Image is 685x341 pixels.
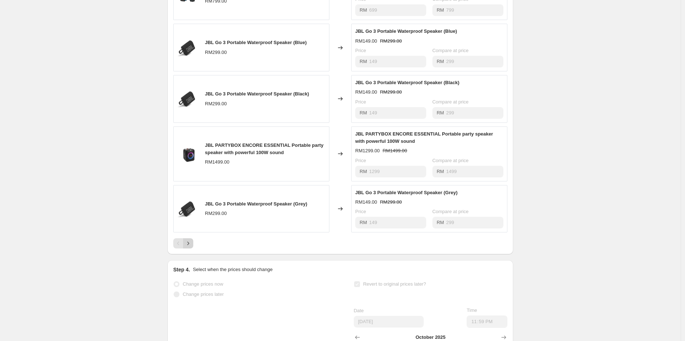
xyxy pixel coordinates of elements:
[177,143,199,165] img: sg-11134201-22100-ca3vr8tsx3iv93_80x.jpg
[355,148,380,153] span: RM1299.00
[437,169,444,174] span: RM
[183,291,224,297] span: Change prices later
[193,266,273,273] p: Select when the prices should change
[177,198,199,220] img: 1_8c15b83b-9d78-4f91-ac17-7e5a23029bf6_80x.jpg
[354,316,424,328] input: 10/13/2025
[355,38,377,44] span: RM149.00
[432,48,469,53] span: Compare at price
[355,28,457,34] span: JBL Go 3 Portable Waterproof Speaker (Blue)
[432,209,469,214] span: Compare at price
[205,40,307,45] span: JBL Go 3 Portable Waterproof Speaker (Blue)
[432,158,469,163] span: Compare at price
[183,238,193,248] button: Next
[355,190,458,195] span: JBL Go 3 Portable Waterproof Speaker (Grey)
[355,131,493,144] span: JBL PARTYBOX ENCORE ESSENTIAL Portable party speaker with powerful 100W sound
[380,89,402,95] span: RM299.00
[360,7,367,13] span: RM
[467,307,477,313] span: Time
[173,266,190,273] h2: Step 4.
[363,281,426,287] span: Revert to original prices later?
[360,220,367,225] span: RM
[360,59,367,64] span: RM
[467,315,507,328] input: 12:00
[380,38,402,44] span: RM299.00
[380,199,402,205] span: RM299.00
[205,159,229,165] span: RM1499.00
[355,89,377,95] span: RM149.00
[437,59,444,64] span: RM
[354,308,364,313] span: Date
[355,158,366,163] span: Price
[205,101,227,106] span: RM299.00
[183,281,223,287] span: Change prices now
[177,37,199,59] img: 1_8c15b83b-9d78-4f91-ac17-7e5a23029bf6_80x.jpg
[360,169,367,174] span: RM
[355,209,366,214] span: Price
[173,238,193,248] nav: Pagination
[355,199,377,205] span: RM149.00
[355,99,366,105] span: Price
[205,201,307,207] span: JBL Go 3 Portable Waterproof Speaker (Grey)
[437,7,444,13] span: RM
[205,211,227,216] span: RM299.00
[205,50,227,55] span: RM299.00
[177,88,199,110] img: 1_8c15b83b-9d78-4f91-ac17-7e5a23029bf6_80x.jpg
[355,48,366,53] span: Price
[205,91,309,97] span: JBL Go 3 Portable Waterproof Speaker (Black)
[355,80,459,85] span: JBL Go 3 Portable Waterproof Speaker (Black)
[432,99,469,105] span: Compare at price
[205,142,324,155] span: JBL PARTYBOX ENCORE ESSENTIAL Portable party speaker with powerful 100W sound
[437,110,444,115] span: RM
[437,220,444,225] span: RM
[360,110,367,115] span: RM
[383,148,407,153] span: RM1499.00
